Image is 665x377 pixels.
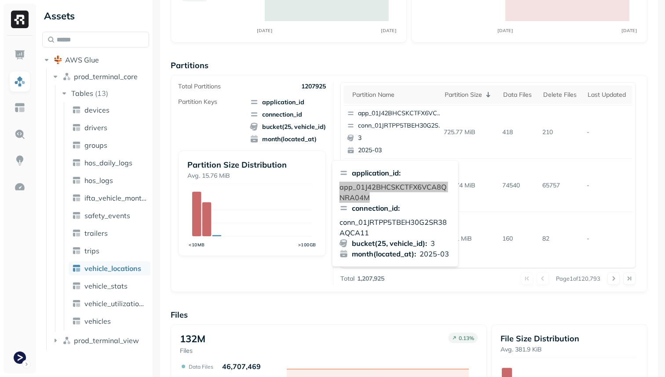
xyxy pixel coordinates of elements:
p: Files [171,310,647,320]
button: AWS Glue [42,53,149,67]
tspan: >100GB [298,242,316,247]
a: hos_daily_logs [69,156,150,170]
p: app_01J42BHCSKCTFX6VCA8QNRA04M [358,109,443,118]
p: bucket(25, vehicle_id) : [352,238,427,249]
p: conn_01JRTPP5TBEH30G2SR38AQCA11 [340,217,451,238]
div: Partition size [445,89,494,100]
p: 2025-03 [420,249,449,259]
p: Avg. 381.9 KiB [501,345,638,354]
p: 3 [358,134,443,143]
img: table [72,176,81,185]
p: conn_01JRTPP5TBEH30G2SR38AQCA11 [358,121,443,130]
p: connection_id : [352,203,400,213]
tspan: [DATE] [381,28,397,33]
button: Tables(13) [60,86,150,100]
p: 418 [499,124,539,140]
img: Terminal [14,351,26,364]
img: table [72,123,81,132]
p: 65757 [539,178,583,193]
p: - [583,124,632,140]
p: Files [180,347,205,355]
tspan: [DATE] [498,28,513,33]
p: 722.74 MiB [440,178,499,193]
span: hos_logs [84,176,113,185]
img: table [72,106,81,114]
p: 210 [539,124,583,140]
span: drivers [84,123,107,132]
a: devices [69,103,150,117]
p: 3 [431,238,435,249]
tspan: [DATE] [257,28,273,33]
span: trailers [84,229,108,238]
a: trips [69,244,150,258]
p: 160 [499,231,539,246]
p: 1,207,925 [357,275,384,283]
p: 74540 [499,178,539,193]
img: root [54,55,62,64]
img: Insights [14,155,26,166]
tspan: <10MB [189,242,205,247]
a: groups [69,138,150,152]
div: Partition name [352,91,436,99]
p: ( 13 ) [95,89,108,98]
span: vehicle_locations [84,264,141,273]
p: File Size Distribution [501,333,638,344]
p: Partitions [171,60,647,70]
img: namespace [62,336,71,345]
span: hos_daily_logs [84,158,132,167]
img: table [72,299,81,308]
p: application_id : [352,168,401,178]
p: - [583,178,632,193]
img: table [72,282,81,290]
img: Query Explorer [14,128,26,140]
a: hos_logs [69,173,150,187]
a: ifta_vehicle_months [69,191,150,205]
span: groups [84,141,107,150]
span: bucket(25, vehicle_id) [250,122,326,131]
tspan: [DATE] [622,28,637,33]
p: 46,707,469 [222,362,261,371]
span: safety_events [84,211,130,220]
a: vehicles [69,314,150,328]
span: month(located_at) [250,135,326,143]
span: devices [84,106,110,114]
p: 688.1 MiB [440,231,499,246]
p: 2025-03 [358,146,443,155]
p: app_01J42BHCSKCTFX6VCA8QNRA04M [340,182,451,203]
span: Tables [71,89,93,98]
img: table [72,211,81,220]
img: table [72,264,81,273]
p: Partition Keys [178,98,217,106]
span: vehicles [84,317,111,326]
img: table [72,229,81,238]
span: prod_terminal_core [74,72,138,81]
img: Dashboard [14,49,26,61]
img: Optimization [14,181,26,193]
a: vehicle_locations [69,261,150,275]
p: - [583,231,632,246]
a: vehicle_utilization_day [69,296,150,311]
p: month(located_at) : [352,249,416,259]
p: 0.13 % [459,335,474,341]
img: namespace [62,72,71,81]
button: app_01JAX7P05MW34TJ7C8AEFJJEZ5conn_01JRX8QXZ1FJHVQFETV3BXZYFS12025-03 [343,159,447,212]
a: drivers [69,121,150,135]
div: Data Files [503,91,535,99]
p: 1207925 [301,82,326,91]
span: connection_id [250,110,326,119]
span: trips [84,246,99,255]
img: Assets [14,76,26,87]
p: Partition Size Distribution [187,160,317,170]
p: 725.77 MiB [440,124,499,140]
img: table [72,194,81,202]
p: 132M [180,333,205,345]
p: 82 [539,231,583,246]
span: vehicle_stats [84,282,128,290]
img: table [72,141,81,150]
button: prod_terminal_view [51,333,150,348]
div: Last updated [588,91,628,99]
img: Asset Explorer [14,102,26,113]
div: Assets [42,9,149,23]
p: Avg. 15.76 MiB [187,172,317,180]
p: Page 1 of 120,793 [556,275,600,282]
